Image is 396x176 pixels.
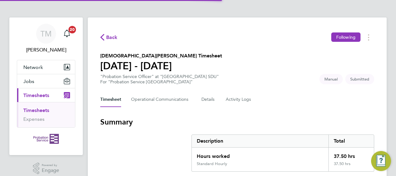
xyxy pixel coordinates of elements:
[100,74,219,85] div: "Probation Service Officer" at "[GEOGRAPHIC_DATA] SDU"
[17,102,75,127] div: Timesheets
[197,161,227,166] div: Standard Hourly
[100,52,222,60] h2: [DEMOGRAPHIC_DATA][PERSON_NAME] Timesheet
[17,88,75,102] button: Timesheets
[328,161,374,171] div: 37.50 hrs
[201,92,216,107] button: Details
[191,134,374,172] div: Summary
[61,24,73,44] a: 20
[33,163,59,174] a: Powered byEngage
[192,148,328,161] div: Hours worked
[131,92,191,107] button: Operational Communications
[42,168,59,173] span: Engage
[23,116,45,122] a: Expenses
[17,24,75,54] a: TM[PERSON_NAME]
[68,26,76,33] span: 20
[23,92,49,98] span: Timesheets
[23,64,43,70] span: Network
[100,60,222,72] h1: [DATE] - [DATE]
[100,33,118,41] button: Back
[328,135,374,147] div: Total
[192,135,328,147] div: Description
[336,34,356,40] span: Following
[17,74,75,88] button: Jobs
[371,151,391,171] button: Engage Resource Center
[363,32,374,42] button: Timesheets Menu
[345,74,374,84] span: This timesheet is Submitted.
[23,78,34,84] span: Jobs
[23,107,49,113] a: Timesheets
[226,92,252,107] button: Activity Logs
[17,134,75,144] a: Go to home page
[42,163,59,168] span: Powered by
[9,17,83,155] nav: Main navigation
[331,32,361,42] button: Following
[100,117,374,127] h3: Summary
[17,46,75,54] span: Tracey Monteith
[33,134,59,144] img: probationservice-logo-retina.png
[328,148,374,161] div: 37.50 hrs
[100,79,219,85] div: For "Probation Service [GEOGRAPHIC_DATA]"
[319,74,343,84] span: This timesheet was manually created.
[106,34,118,41] span: Back
[40,30,52,38] span: TM
[100,92,121,107] button: Timesheet
[17,60,75,74] button: Network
